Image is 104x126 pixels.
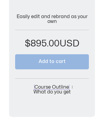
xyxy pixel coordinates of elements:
[34,85,69,90] a: Course Outline
[15,54,89,69] button: Add to cart
[25,39,31,48] span: $
[15,14,89,24] p: Easily edit and rebrand as your own
[25,39,60,48] bdi: 895.00
[34,90,71,94] a: What do you get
